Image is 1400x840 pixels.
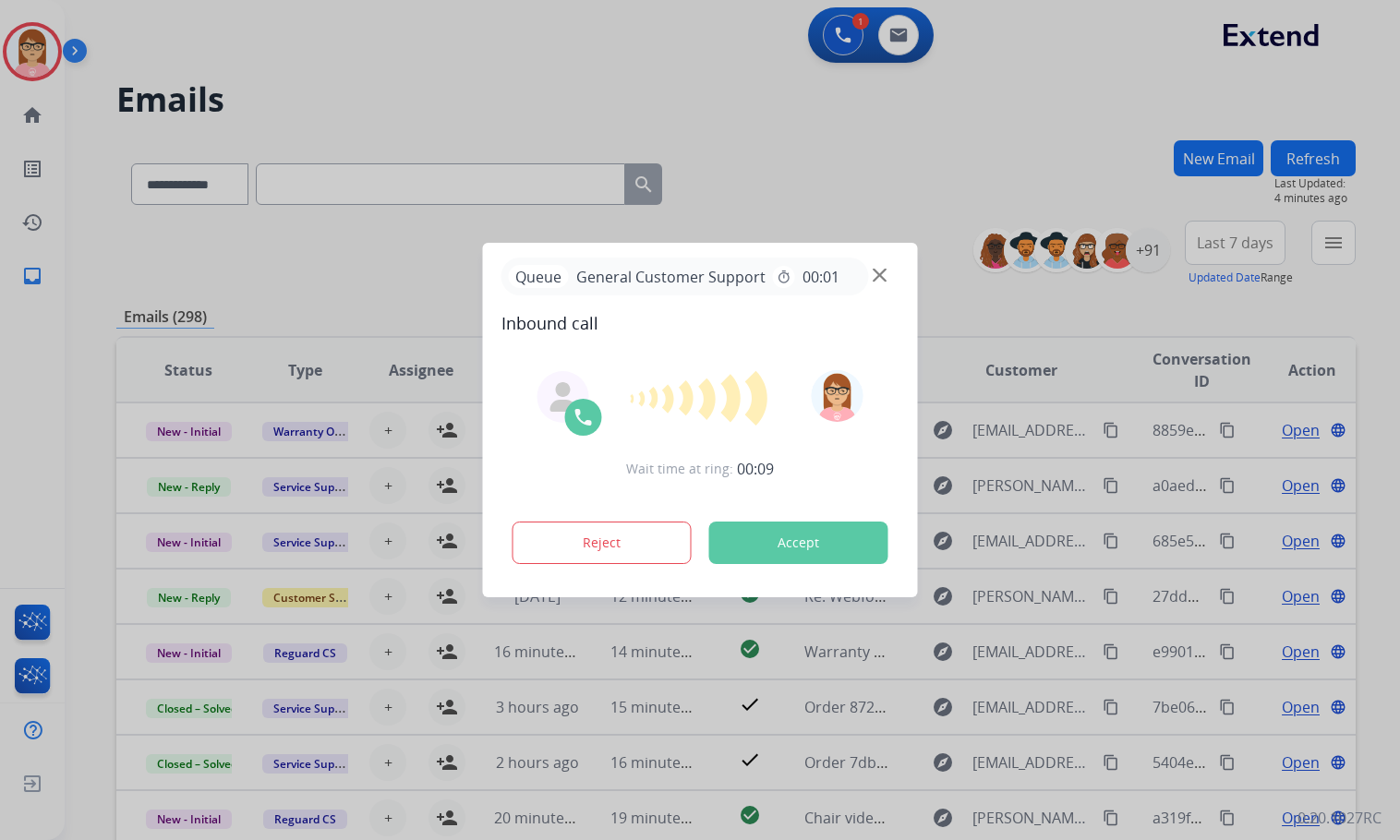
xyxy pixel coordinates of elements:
[777,270,791,284] mat-icon: timer
[1297,807,1382,829] p: 0.20.1027RC
[737,458,774,480] span: 00:09
[573,406,595,428] img: call-icon
[709,522,888,564] button: Accept
[501,310,899,336] span: Inbound call
[811,370,863,422] img: avatar
[626,460,733,478] span: Wait time at ring:
[569,266,773,288] span: General Customer Support
[549,382,578,412] img: agent-avatar
[513,522,692,564] button: Reject
[873,269,887,282] img: close-button
[509,265,569,288] p: Queue
[803,266,839,288] span: 00:01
